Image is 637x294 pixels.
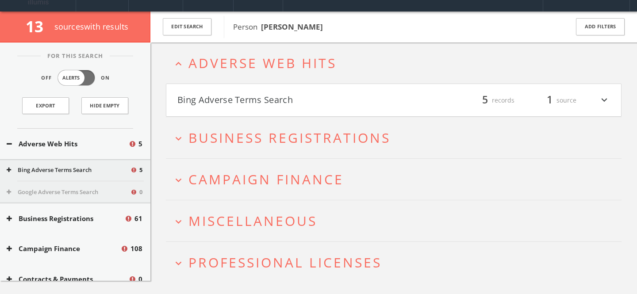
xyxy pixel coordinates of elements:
i: expand_more [173,174,184,186]
span: Business Registrations [188,129,391,147]
span: On [101,74,110,82]
i: expand_more [173,216,184,228]
span: 5 [139,166,142,175]
span: Off [41,74,52,82]
button: expand_moreMiscellaneous [173,214,622,228]
span: 5 [478,92,492,108]
span: Person [233,22,323,32]
button: Add Filters [576,18,625,35]
span: Campaign Finance [188,170,344,188]
i: expand_more [173,257,184,269]
span: 5 [138,139,142,149]
button: expand_lessAdverse Web Hits [173,56,622,70]
button: Bing Adverse Terms Search [7,166,130,175]
span: 13 [26,16,51,37]
b: [PERSON_NAME] [261,22,323,32]
span: Professional Licenses [188,253,382,271]
i: expand_more [599,93,610,108]
span: 0 [139,188,142,197]
span: For This Search [41,52,110,61]
span: Miscellaneous [188,212,317,230]
span: Adverse Web Hits [188,54,337,72]
span: 61 [134,214,142,224]
button: Hide Empty [81,97,128,114]
button: Bing Adverse Terms Search [177,93,394,108]
span: 1 [543,92,556,108]
button: Adverse Web Hits [7,139,128,149]
button: expand_moreProfessional Licenses [173,255,622,270]
div: source [523,93,576,108]
span: 0 [138,274,142,284]
button: expand_moreBusiness Registrations [173,130,622,145]
button: Business Registrations [7,214,124,224]
button: expand_moreCampaign Finance [173,172,622,187]
i: expand_more [173,133,184,145]
span: 108 [130,244,142,254]
button: Google Adverse Terms Search [7,188,130,197]
i: expand_less [173,58,184,70]
a: Export [22,97,69,114]
div: records [461,93,514,108]
span: source s with results [54,21,129,32]
button: Edit Search [163,18,211,35]
button: Campaign Finance [7,244,120,254]
button: Contracts & Payments [7,274,128,284]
